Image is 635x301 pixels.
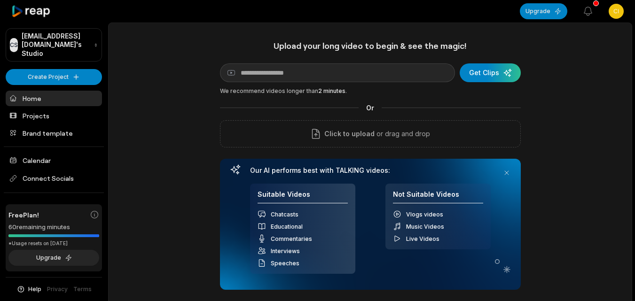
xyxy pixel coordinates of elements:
div: 60 remaining minutes [8,223,99,232]
span: Live Videos [406,235,439,242]
h3: Our AI performs best with TALKING videos: [250,166,491,175]
a: Home [6,91,102,106]
div: We recommend videos longer than . [220,87,521,95]
button: Upgrade [8,250,99,266]
span: Speeches [271,260,299,267]
button: Help [16,285,41,293]
span: Vlogs videos [406,211,443,218]
span: Free Plan! [8,210,39,220]
span: Help [28,285,41,293]
h4: Suitable Videos [258,190,348,204]
span: 2 minutes [318,87,345,94]
span: Music Videos [406,223,444,230]
button: Create Project [6,69,102,85]
button: Upgrade [520,3,567,19]
span: Connect Socials [6,170,102,187]
h1: Upload your long video to begin & see the magic! [220,40,521,51]
a: Brand template [6,125,102,141]
span: Commentaries [271,235,312,242]
div: CS [10,38,18,52]
span: Click to upload [324,128,375,139]
div: *Usage resets on [DATE] [8,240,99,247]
button: Get Clips [460,63,521,82]
span: Or [359,103,382,113]
p: [EMAIL_ADDRESS][DOMAIN_NAME]'s Studio [22,32,90,58]
a: Calendar [6,153,102,168]
span: Educational [271,223,303,230]
a: Terms [73,285,92,293]
span: Interviews [271,247,300,255]
a: Privacy [47,285,68,293]
a: Projects [6,108,102,123]
span: Chatcasts [271,211,298,218]
p: or drag and drop [375,128,430,139]
h4: Not Suitable Videos [393,190,483,204]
